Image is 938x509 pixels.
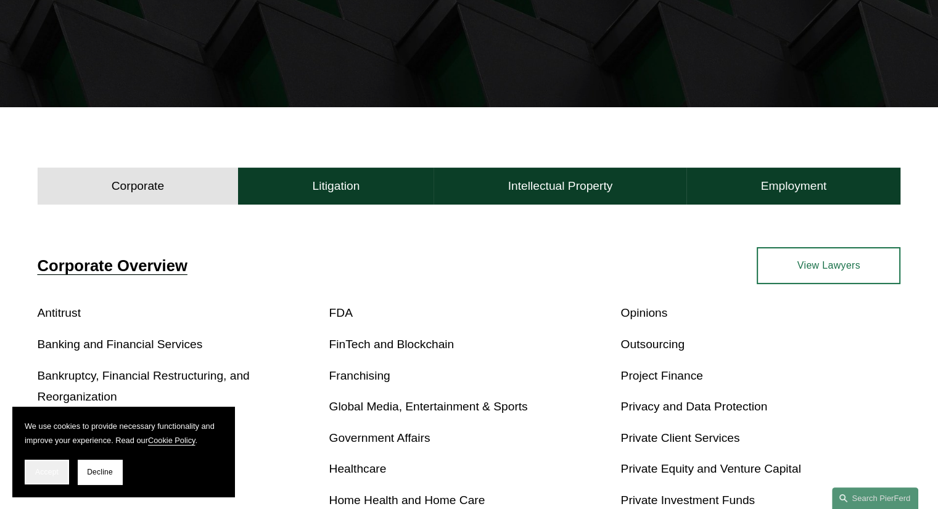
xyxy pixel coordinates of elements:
[761,179,827,193] h4: Employment
[329,306,353,319] a: FDA
[329,369,390,382] a: Franchising
[312,179,360,193] h4: Litigation
[329,431,430,444] a: Government Affairs
[25,419,222,447] p: We use cookies to provide necessary functionality and improve your experience. Read our .
[620,494,755,507] a: Private Investment Funds
[329,494,485,507] a: Home Health and Home Care
[620,306,667,319] a: Opinions
[620,338,684,351] a: Outsourcing
[87,468,113,476] span: Decline
[12,407,234,497] section: Cookie banner
[35,468,59,476] span: Accept
[329,338,455,351] a: FinTech and Blockchain
[757,247,900,284] a: View Lawyers
[620,369,702,382] a: Project Finance
[112,179,164,193] h4: Corporate
[38,369,250,404] a: Bankruptcy, Financial Restructuring, and Reorganization
[25,460,69,484] button: Accept
[329,462,387,475] a: Healthcare
[832,487,918,509] a: Search this site
[38,306,81,319] a: Antitrust
[78,460,122,484] button: Decline
[38,257,187,274] a: Corporate Overview
[620,462,800,475] a: Private Equity and Venture Capital
[620,431,739,444] a: Private Client Services
[329,400,528,413] a: Global Media, Entertainment & Sports
[508,179,613,193] h4: Intellectual Property
[620,400,767,413] a: Privacy and Data Protection
[148,436,195,445] a: Cookie Policy
[38,338,203,351] a: Banking and Financial Services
